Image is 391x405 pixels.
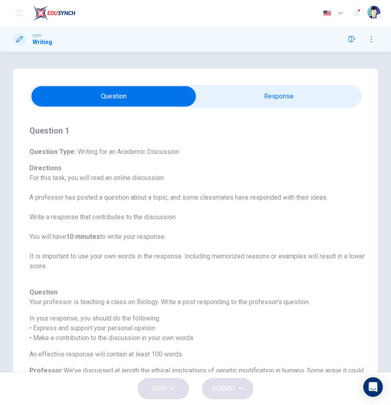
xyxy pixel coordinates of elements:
[33,5,76,21] img: ELTC logo
[29,287,368,297] h6: Question
[29,314,368,343] h6: In your response, you should do the following: • Express and support your personal opinion • Make...
[76,148,179,156] span: Writing for an Academic Discussion
[29,366,368,395] h6: We've discussed at length the ethical implications of genetic modification in humans. Some argue ...
[29,173,368,271] p: For this task, you will read an online discussion. A professor has posted a question about a topi...
[363,377,383,397] div: Open Intercom Messenger
[29,297,368,307] h6: Your professor is teaching a class on Biology. Write a post responding to the professor’s question.
[33,33,41,39] span: CEFR
[13,7,26,20] button: open mobile menu
[367,6,380,19] img: Profile picture
[29,367,64,374] b: Professor:
[66,233,100,240] b: 10 minutes
[29,349,368,359] h6: An effective response will contain at least 100 words.
[29,163,368,281] h6: Directions
[29,124,368,137] h4: Question 1
[322,10,332,16] img: en
[29,147,368,157] h6: Question Type :
[33,39,52,45] h1: Writing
